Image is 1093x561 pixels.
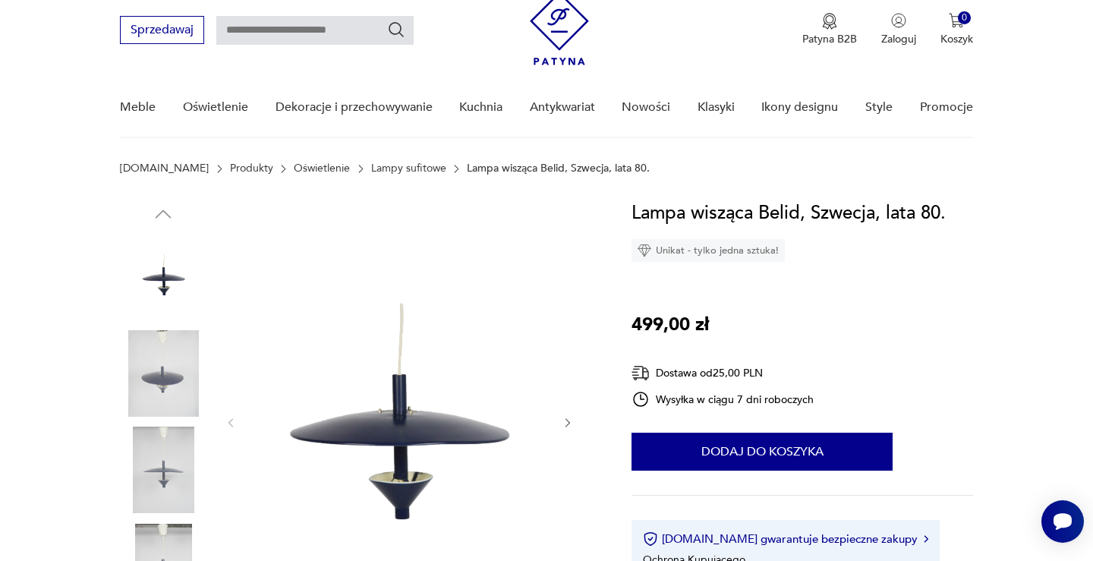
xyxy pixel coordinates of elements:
h1: Lampa wisząca Belid, Szwecja, lata 80. [632,199,946,228]
a: Lampy sufitowe [371,162,446,175]
p: Koszyk [940,32,973,46]
p: Zaloguj [881,32,916,46]
div: Dostawa od 25,00 PLN [632,364,814,383]
a: [DOMAIN_NAME] [120,162,209,175]
a: Nowości [622,78,670,137]
img: Ikona koszyka [949,13,964,28]
button: [DOMAIN_NAME] gwarantuje bezpieczne zakupy [643,531,928,547]
img: Ikona diamentu [638,244,651,257]
p: Patyna B2B [802,32,857,46]
button: Zaloguj [881,13,916,46]
a: Klasyki [698,78,735,137]
iframe: Smartsupp widget button [1041,500,1084,543]
a: Meble [120,78,156,137]
a: Oświetlenie [183,78,248,137]
button: 0Koszyk [940,13,973,46]
a: Ikona medaluPatyna B2B [802,13,857,46]
a: Promocje [920,78,973,137]
button: Dodaj do koszyka [632,433,893,471]
p: Lampa wisząca Belid, Szwecja, lata 80. [467,162,650,175]
img: Zdjęcie produktu Lampa wisząca Belid, Szwecja, lata 80. [120,427,206,513]
a: Style [865,78,893,137]
img: Ikonka użytkownika [891,13,906,28]
a: Produkty [230,162,273,175]
img: Ikona strzałki w prawo [924,535,928,543]
a: Ikony designu [761,78,838,137]
a: Kuchnia [459,78,502,137]
button: Sprzedawaj [120,16,204,44]
a: Dekoracje i przechowywanie [276,78,433,137]
div: Wysyłka w ciągu 7 dni roboczych [632,390,814,408]
img: Ikona medalu [822,13,837,30]
img: Zdjęcie produktu Lampa wisząca Belid, Szwecja, lata 80. [120,330,206,417]
img: Zdjęcie produktu Lampa wisząca Belid, Szwecja, lata 80. [120,233,206,320]
a: Oświetlenie [294,162,350,175]
button: Patyna B2B [802,13,857,46]
a: Antykwariat [530,78,595,137]
div: 0 [958,11,971,24]
p: 499,00 zł [632,310,709,339]
a: Sprzedawaj [120,26,204,36]
img: Ikona certyfikatu [643,531,658,547]
img: Ikona dostawy [632,364,650,383]
button: Szukaj [387,20,405,39]
div: Unikat - tylko jedna sztuka! [632,239,785,262]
